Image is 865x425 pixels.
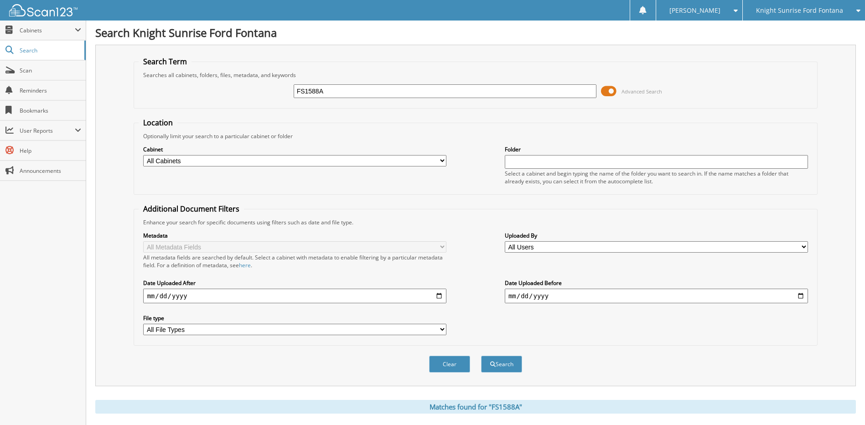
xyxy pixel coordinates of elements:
[139,118,177,128] legend: Location
[505,145,808,153] label: Folder
[95,400,856,414] div: Matches found for "FS1588A"
[669,8,720,13] span: [PERSON_NAME]
[622,88,662,95] span: Advanced Search
[505,170,808,185] div: Select a cabinet and begin typing the name of the folder you want to search in. If the name match...
[20,47,80,54] span: Search
[143,279,446,287] label: Date Uploaded After
[139,204,244,214] legend: Additional Document Filters
[819,381,865,425] iframe: Chat Widget
[20,107,81,114] span: Bookmarks
[139,57,192,67] legend: Search Term
[20,26,75,34] span: Cabinets
[143,232,446,239] label: Metadata
[139,71,812,79] div: Searches all cabinets, folders, files, metadata, and keywords
[143,145,446,153] label: Cabinet
[20,167,81,175] span: Announcements
[143,314,446,322] label: File type
[139,218,812,226] div: Enhance your search for specific documents using filters such as date and file type.
[756,8,843,13] span: Knight Sunrise Ford Fontana
[505,279,808,287] label: Date Uploaded Before
[20,87,81,94] span: Reminders
[481,356,522,373] button: Search
[143,254,446,269] div: All metadata fields are searched by default. Select a cabinet with metadata to enable filtering b...
[95,25,856,40] h1: Search Knight Sunrise Ford Fontana
[20,127,75,135] span: User Reports
[429,356,470,373] button: Clear
[505,232,808,239] label: Uploaded By
[20,67,81,74] span: Scan
[9,4,78,16] img: scan123-logo-white.svg
[505,289,808,303] input: end
[139,132,812,140] div: Optionally limit your search to a particular cabinet or folder
[143,289,446,303] input: start
[20,147,81,155] span: Help
[239,261,251,269] a: here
